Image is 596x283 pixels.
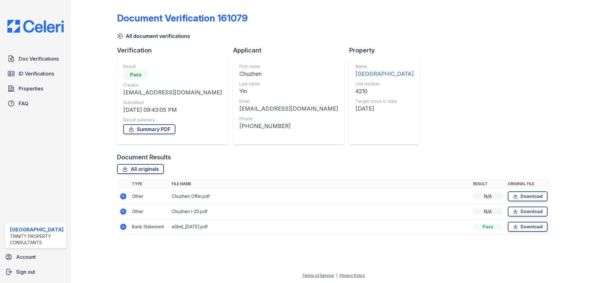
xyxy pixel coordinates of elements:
div: Applicant [233,46,349,55]
a: Name [GEOGRAPHIC_DATA] [355,63,413,78]
div: Submitted [123,99,222,106]
span: ID Verifications [19,70,54,77]
td: Chuzhen Offer.pdf [169,189,471,204]
span: Doc Verifications [19,55,59,62]
a: Properties [5,82,66,95]
a: FAQ [5,97,66,110]
span: FAQ [19,100,29,107]
div: Document Results [117,153,171,162]
span: Account [16,253,36,261]
div: [GEOGRAPHIC_DATA] [10,226,64,233]
div: Pass [473,224,503,230]
div: | [336,273,337,278]
iframe: chat widget [570,258,590,277]
div: Pass [123,70,148,80]
th: Type [129,179,169,189]
div: [GEOGRAPHIC_DATA] [355,70,413,78]
a: Terms of Service [302,273,334,278]
div: N/A [473,208,503,215]
div: Result [123,63,222,70]
span: Sign out [16,268,35,276]
th: Original file [505,179,550,189]
div: Property [349,46,425,55]
div: First name [239,63,338,70]
td: Other [129,189,169,204]
div: Creator [123,82,222,88]
a: All document verifications [117,32,190,40]
td: Other [129,204,169,219]
div: N/A [473,193,503,199]
a: ID Verifications [5,67,66,80]
a: Download [508,207,548,217]
div: Yin [239,87,338,96]
span: Properties [19,85,43,92]
div: [EMAIL_ADDRESS][DOMAIN_NAME] [123,88,222,97]
td: eStmt_[DATE].pdf [169,219,471,235]
a: Account [2,251,69,263]
div: Document Verification 161079 [117,12,248,24]
a: Summary PDF [123,124,175,134]
td: Bank Statement [129,219,169,235]
a: All originals [117,164,164,174]
a: Privacy Policy [340,273,365,278]
th: File name [169,179,471,189]
a: Doc Verifications [5,52,66,65]
div: [PHONE_NUMBER] [239,122,338,130]
div: Unit number [355,81,413,87]
th: Result [471,179,505,189]
div: [EMAIL_ADDRESS][DOMAIN_NAME] [239,104,338,113]
div: Result summary [123,117,222,123]
a: Download [508,222,548,232]
div: 4210 [355,87,413,96]
div: [DATE] [355,104,413,113]
div: Name [355,63,413,70]
div: [DATE] 09:43:05 PM [123,106,222,114]
div: Last name [239,81,338,87]
td: Chuzhen I-20.pdf [169,204,471,219]
div: Target move in date [355,98,413,104]
div: Phone [239,116,338,122]
div: Trinity Property Consultants [10,233,64,246]
a: Sign out [2,266,69,278]
div: Chuzhen [239,70,338,78]
div: Verification [117,46,233,55]
img: CE_Logo_Blue-a8612792a0a2168367f1c8372b55b34899dd931a85d93a1a3d3e32e68fde9ad4.png [2,20,69,33]
div: Email [239,98,338,104]
a: Download [508,191,548,201]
